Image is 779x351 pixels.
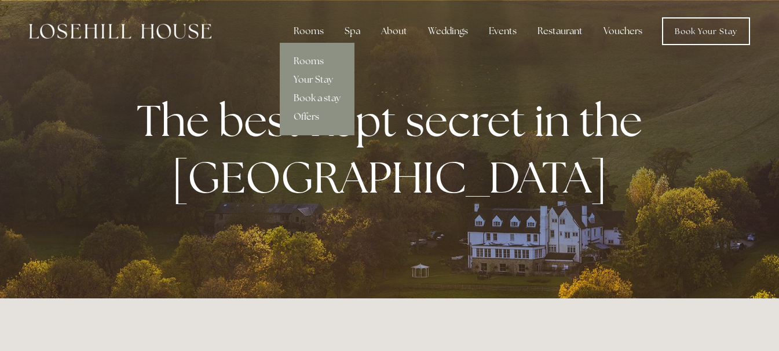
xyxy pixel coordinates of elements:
a: Offers [280,108,354,126]
img: Losehill House [29,24,211,39]
div: Events [480,20,526,43]
div: About [372,20,416,43]
strong: The best kept secret in the [GEOGRAPHIC_DATA] [137,92,652,205]
a: Book Your Stay [662,17,750,45]
div: Rooms [284,20,333,43]
a: Book a stay [280,89,354,108]
a: Rooms [280,52,354,71]
a: Vouchers [594,20,652,43]
div: Restaurant [528,20,592,43]
div: Weddings [419,20,477,43]
div: Spa [335,20,370,43]
a: Your Stay [280,71,354,89]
